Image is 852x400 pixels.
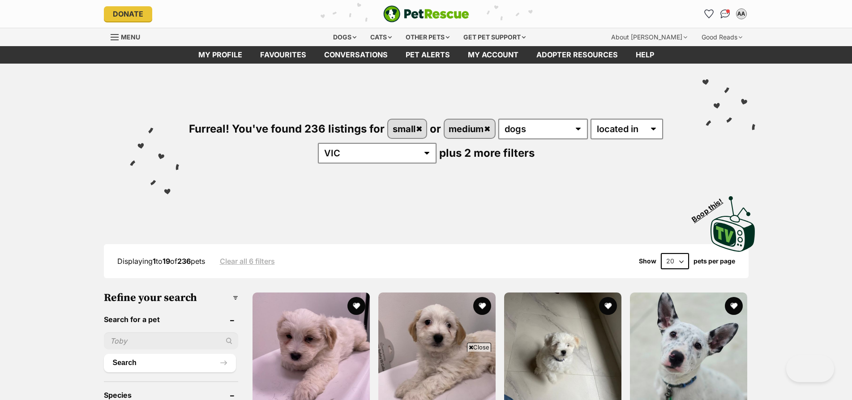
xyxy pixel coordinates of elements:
img: PetRescue TV logo [711,196,755,252]
img: chat-41dd97257d64d25036548639549fe6c8038ab92f7586957e7f3b1b290dea8141.svg [720,9,730,18]
button: Search [104,354,236,372]
a: Favourites [251,46,315,64]
div: About [PERSON_NAME] [605,28,694,46]
div: Get pet support [457,28,532,46]
img: logo-e224e6f780fb5917bec1dbf3a21bbac754714ae5b6737aabdf751b685950b380.svg [383,5,469,22]
span: Show [639,258,656,265]
a: Adopter resources [527,46,627,64]
a: conversations [315,46,397,64]
a: Boop this! [711,188,755,254]
label: pets per page [694,258,735,265]
a: Conversations [718,7,732,21]
span: Displaying to of pets [117,257,205,266]
iframe: Advertisement [263,355,589,396]
strong: 236 [177,257,191,266]
header: Search for a pet [104,315,238,323]
div: Dogs [327,28,363,46]
button: favourite [725,297,743,315]
header: Species [104,391,238,399]
button: favourite [599,297,617,315]
span: Menu [121,33,140,41]
a: medium [445,120,495,138]
a: PetRescue [383,5,469,22]
input: Toby [104,332,238,349]
a: Favourites [702,7,716,21]
span: plus 2 more filters [439,146,535,159]
div: AA [737,9,746,18]
strong: 1 [153,257,156,266]
button: favourite [473,297,491,315]
div: Good Reads [695,28,749,46]
a: Menu [111,28,146,44]
span: or [430,122,441,135]
button: favourite [347,297,365,315]
iframe: Help Scout Beacon - Open [786,355,834,382]
a: Help [627,46,663,64]
a: My account [459,46,527,64]
a: small [388,120,426,138]
strong: 19 [163,257,170,266]
span: Close [467,343,491,352]
div: Cats [364,28,398,46]
ul: Account quick links [702,7,749,21]
a: Pet alerts [397,46,459,64]
div: Other pets [399,28,456,46]
h3: Refine your search [104,292,238,304]
span: Boop this! [690,191,731,224]
span: Furreal! You've found 236 listings for [189,122,385,135]
a: Clear all 6 filters [220,257,275,265]
a: Donate [104,6,152,22]
a: My profile [189,46,251,64]
button: My account [734,7,749,21]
